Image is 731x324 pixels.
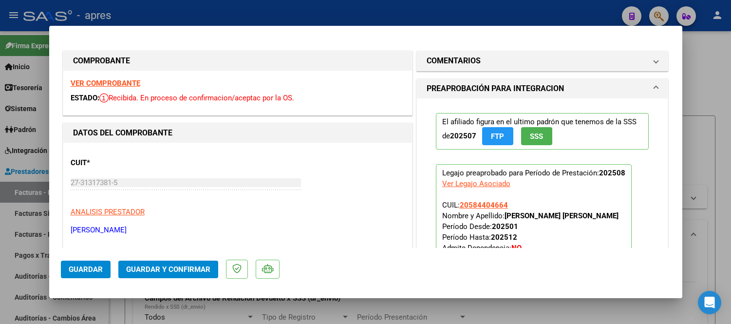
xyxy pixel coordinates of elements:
[450,132,476,140] strong: 202507
[442,201,619,263] span: CUIL: Nombre y Apellido: Período Desde: Período Hasta: Admite Dependencia:
[69,265,103,274] span: Guardar
[71,225,405,236] p: [PERSON_NAME]
[436,164,632,294] p: Legajo preaprobado para Período de Prestación:
[99,94,294,102] span: Recibida. En proceso de confirmacion/aceptac por la OS.
[417,51,668,71] mat-expansion-panel-header: COMENTARIOS
[492,222,518,231] strong: 202501
[61,261,111,278] button: Guardar
[530,132,543,141] span: SSS
[417,98,668,316] div: PREAPROBACIÓN PARA INTEGRACION
[599,169,625,177] strong: 202508
[698,291,721,314] div: Open Intercom Messenger
[73,128,172,137] strong: DATOS DEL COMPROBANTE
[417,79,668,98] mat-expansion-panel-header: PREAPROBACIÓN PARA INTEGRACION
[71,79,140,88] a: VER COMPROBANTE
[427,83,564,95] h1: PREAPROBACIÓN PARA INTEGRACION
[505,211,619,220] strong: [PERSON_NAME] [PERSON_NAME]
[521,127,552,145] button: SSS
[482,127,513,145] button: FTP
[427,55,481,67] h1: COMENTARIOS
[460,201,508,210] span: 20584404664
[73,56,130,65] strong: COMPROBANTE
[118,261,218,278] button: Guardar y Confirmar
[436,113,649,150] p: El afiliado figura en el ultimo padrón que tenemos de la SSS de
[511,244,522,252] strong: NO
[491,233,517,242] strong: 202512
[442,178,510,189] div: Ver Legajo Asociado
[71,157,171,169] p: CUIT
[71,94,99,102] span: ESTADO:
[71,208,145,216] span: ANALISIS PRESTADOR
[491,132,504,141] span: FTP
[126,265,210,274] span: Guardar y Confirmar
